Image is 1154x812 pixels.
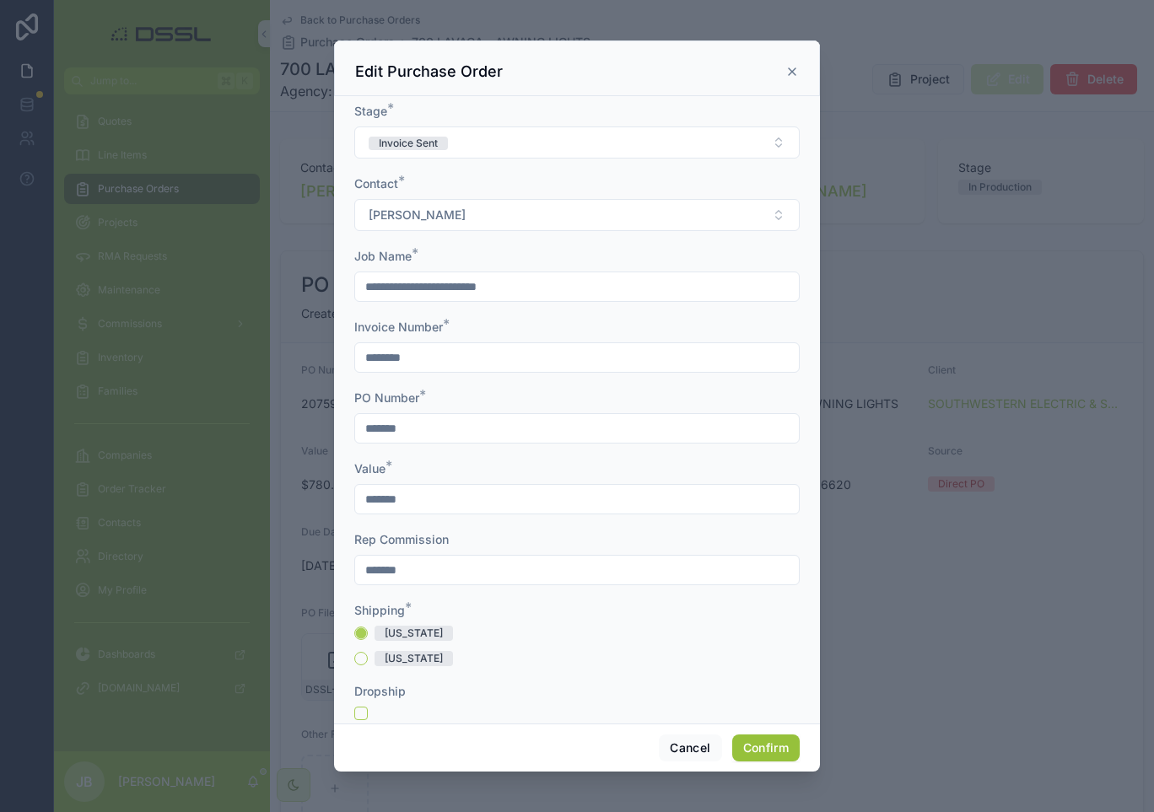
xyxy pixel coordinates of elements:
button: Confirm [732,734,800,761]
span: Value [354,461,386,476]
button: Select Button [354,199,800,231]
button: Cancel [659,734,721,761]
h3: Edit Purchase Order [355,62,503,82]
button: Select Button [354,126,800,159]
div: [US_STATE] [385,626,443,641]
div: [US_STATE] [385,651,443,666]
span: [PERSON_NAME] [369,207,466,223]
span: Dropship [354,684,406,698]
span: Job Name [354,249,412,263]
span: Shipping [354,603,405,617]
span: Rep Commission [354,532,449,546]
span: PO Number [354,390,419,405]
span: Stage [354,104,387,118]
span: Invoice Number [354,320,443,334]
span: Contact [354,176,398,191]
div: Invoice Sent [379,137,438,150]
